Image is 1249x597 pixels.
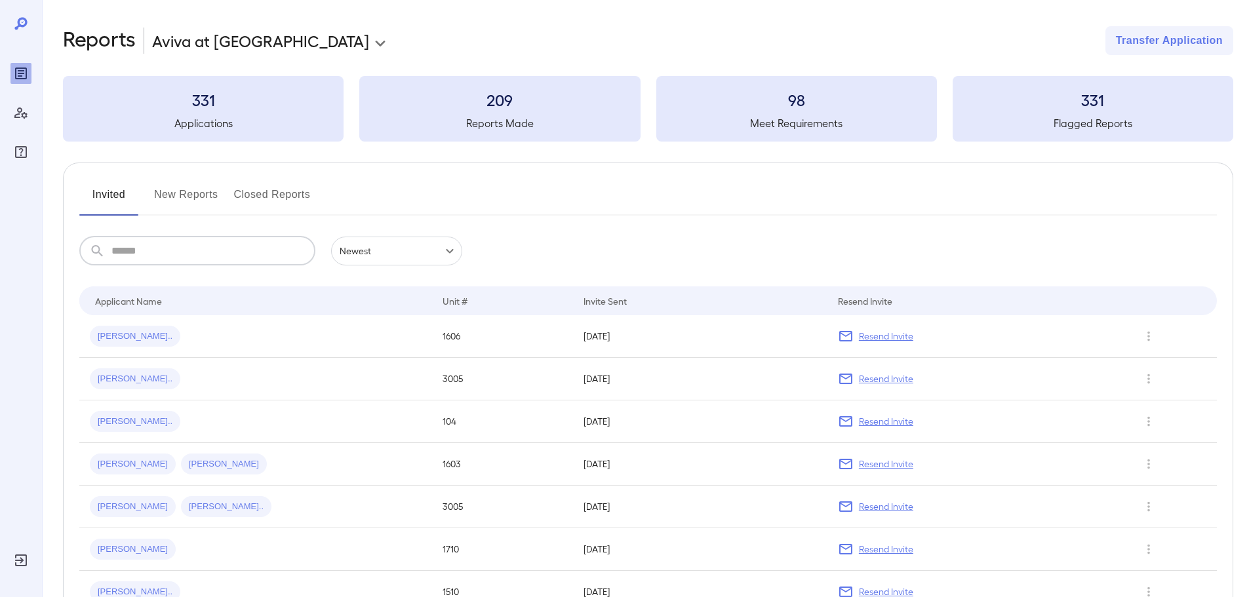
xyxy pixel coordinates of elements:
div: Resend Invite [838,293,892,309]
td: [DATE] [573,443,827,486]
h5: Reports Made [359,115,640,131]
p: Resend Invite [859,457,913,471]
h5: Applications [63,115,344,131]
button: Row Actions [1138,326,1159,347]
td: [DATE] [573,315,827,358]
div: Applicant Name [95,293,162,309]
td: [DATE] [573,400,827,443]
div: FAQ [10,142,31,163]
button: Row Actions [1138,411,1159,432]
td: [DATE] [573,358,827,400]
td: 1606 [432,315,573,358]
h5: Meet Requirements [656,115,937,131]
td: 3005 [432,358,573,400]
button: Row Actions [1138,539,1159,560]
h3: 331 [63,89,344,110]
div: Manage Users [10,102,31,123]
p: Resend Invite [859,372,913,385]
h5: Flagged Reports [953,115,1233,131]
h2: Reports [63,26,136,55]
span: [PERSON_NAME] [90,458,176,471]
button: Row Actions [1138,453,1159,474]
button: New Reports [154,184,218,216]
span: [PERSON_NAME].. [90,330,180,343]
span: [PERSON_NAME] [181,458,267,471]
div: Reports [10,63,31,84]
summary: 331Applications209Reports Made98Meet Requirements331Flagged Reports [63,76,1233,142]
td: [DATE] [573,528,827,571]
button: Transfer Application [1105,26,1233,55]
span: [PERSON_NAME] [90,543,176,556]
p: Resend Invite [859,500,913,513]
span: [PERSON_NAME].. [90,415,180,428]
h3: 98 [656,89,937,110]
td: [DATE] [573,486,827,528]
p: Aviva at [GEOGRAPHIC_DATA] [152,30,369,51]
div: Invite Sent [584,293,627,309]
span: [PERSON_NAME] [90,501,176,513]
td: 3005 [432,486,573,528]
td: 104 [432,400,573,443]
button: Row Actions [1138,368,1159,389]
button: Closed Reports [234,184,311,216]
td: 1603 [432,443,573,486]
td: 1710 [432,528,573,571]
p: Resend Invite [859,330,913,343]
p: Resend Invite [859,415,913,428]
p: Resend Invite [859,543,913,556]
div: Newest [331,237,462,265]
button: Row Actions [1138,496,1159,517]
h3: 209 [359,89,640,110]
h3: 331 [953,89,1233,110]
div: Log Out [10,550,31,571]
span: [PERSON_NAME].. [181,501,271,513]
div: Unit # [443,293,467,309]
span: [PERSON_NAME].. [90,373,180,385]
button: Invited [79,184,138,216]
